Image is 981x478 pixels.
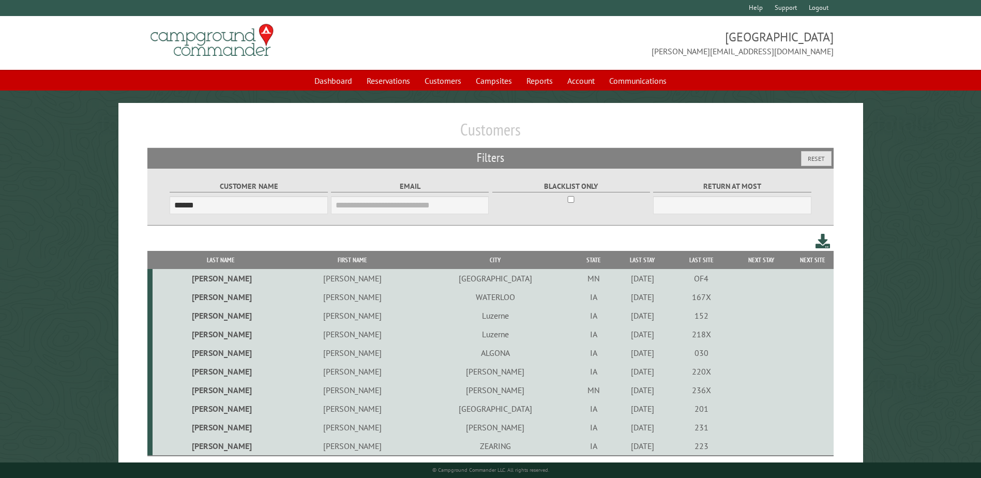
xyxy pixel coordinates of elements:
[614,329,671,339] div: [DATE]
[289,418,416,437] td: [PERSON_NAME]
[575,399,613,418] td: IA
[614,292,671,302] div: [DATE]
[153,251,289,269] th: Last Name
[289,251,416,269] th: First Name
[416,418,575,437] td: [PERSON_NAME]
[153,269,289,288] td: [PERSON_NAME]
[672,399,731,418] td: 201
[331,181,489,192] label: Email
[575,381,613,399] td: MN
[561,71,601,91] a: Account
[470,71,518,91] a: Campsites
[614,366,671,377] div: [DATE]
[360,71,416,91] a: Reservations
[153,418,289,437] td: [PERSON_NAME]
[603,71,673,91] a: Communications
[672,362,731,381] td: 220X
[147,148,833,168] h2: Filters
[575,343,613,362] td: IA
[575,306,613,325] td: IA
[653,181,811,192] label: Return at most
[153,306,289,325] td: [PERSON_NAME]
[492,181,650,192] label: Blacklist only
[416,306,575,325] td: Luzerne
[147,20,277,61] img: Campground Commander
[416,381,575,399] td: [PERSON_NAME]
[730,251,792,269] th: Next Stay
[614,273,671,283] div: [DATE]
[416,437,575,456] td: ZEARING
[308,71,358,91] a: Dashboard
[672,288,731,306] td: 167X
[147,119,833,148] h1: Customers
[614,310,671,321] div: [DATE]
[416,362,575,381] td: [PERSON_NAME]
[153,343,289,362] td: [PERSON_NAME]
[672,251,731,269] th: Last Site
[432,467,549,473] small: © Campground Commander LLC. All rights reserved.
[153,362,289,381] td: [PERSON_NAME]
[614,385,671,395] div: [DATE]
[816,232,831,251] a: Download this customer list (.csv)
[416,325,575,343] td: Luzerne
[792,251,834,269] th: Next Site
[575,362,613,381] td: IA
[289,288,416,306] td: [PERSON_NAME]
[289,381,416,399] td: [PERSON_NAME]
[672,381,731,399] td: 236X
[289,325,416,343] td: [PERSON_NAME]
[416,343,575,362] td: ALGONA
[614,404,671,414] div: [DATE]
[575,325,613,343] td: IA
[575,418,613,437] td: IA
[153,381,289,399] td: [PERSON_NAME]
[153,288,289,306] td: [PERSON_NAME]
[289,306,416,325] td: [PERSON_NAME]
[672,325,731,343] td: 218X
[416,269,575,288] td: [GEOGRAPHIC_DATA]
[418,71,467,91] a: Customers
[575,288,613,306] td: IA
[289,269,416,288] td: [PERSON_NAME]
[613,251,672,269] th: Last Stay
[289,343,416,362] td: [PERSON_NAME]
[614,422,671,432] div: [DATE]
[153,325,289,343] td: [PERSON_NAME]
[801,151,832,166] button: Reset
[614,441,671,451] div: [DATE]
[672,269,731,288] td: OF4
[672,418,731,437] td: 231
[153,399,289,418] td: [PERSON_NAME]
[416,288,575,306] td: WATERLOO
[672,437,731,456] td: 223
[416,251,575,269] th: City
[575,269,613,288] td: MN
[289,362,416,381] td: [PERSON_NAME]
[575,251,613,269] th: State
[491,28,834,57] span: [GEOGRAPHIC_DATA] [PERSON_NAME][EMAIL_ADDRESS][DOMAIN_NAME]
[153,437,289,456] td: [PERSON_NAME]
[614,348,671,358] div: [DATE]
[170,181,327,192] label: Customer Name
[575,437,613,456] td: IA
[289,437,416,456] td: [PERSON_NAME]
[672,343,731,362] td: 030
[416,399,575,418] td: [GEOGRAPHIC_DATA]
[672,306,731,325] td: 152
[520,71,559,91] a: Reports
[289,399,416,418] td: [PERSON_NAME]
